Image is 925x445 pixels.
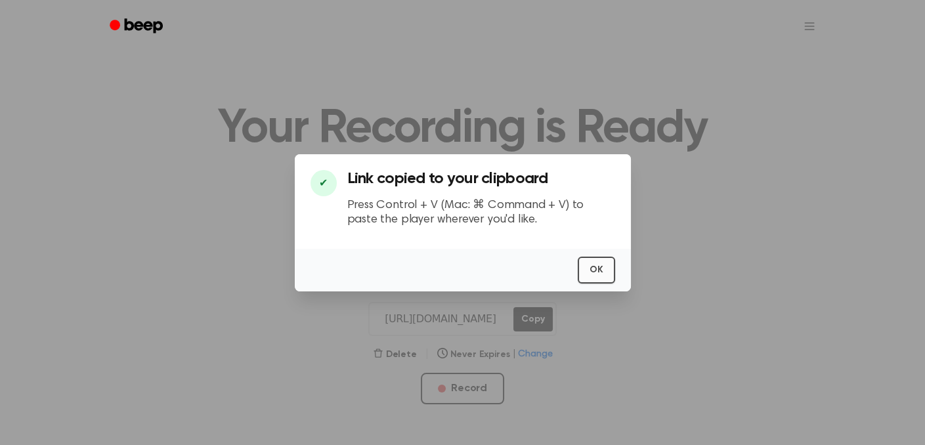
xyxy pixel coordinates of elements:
[311,170,337,196] div: ✔
[578,257,615,284] button: OK
[347,198,615,228] p: Press Control + V (Mac: ⌘ Command + V) to paste the player wherever you'd like.
[100,14,175,39] a: Beep
[347,170,615,188] h3: Link copied to your clipboard
[794,11,825,42] button: Open menu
